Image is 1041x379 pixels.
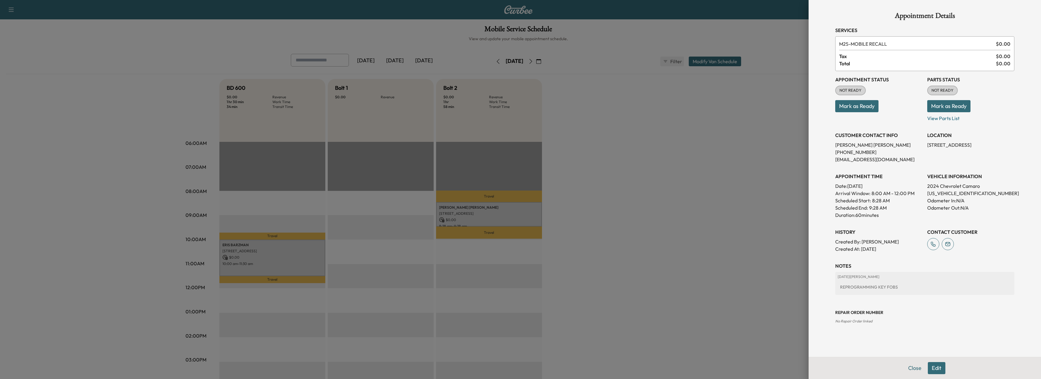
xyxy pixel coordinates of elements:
[927,132,1014,139] h3: LOCATION
[835,173,922,180] h3: APPOINTMENT TIME
[835,190,922,197] p: Arrival Window:
[835,319,872,323] span: No Repair Order linked
[927,173,1014,180] h3: VEHICLE INFORMATION
[835,309,1014,315] h3: Repair Order number
[927,100,970,112] button: Mark as Ready
[996,53,1010,60] span: $ 0.00
[839,60,996,67] span: Total
[927,112,1014,122] p: View Parts List
[835,141,922,149] p: [PERSON_NAME] [PERSON_NAME]
[927,228,1014,236] h3: CONTACT CUSTOMER
[835,228,922,236] h3: History
[996,60,1010,67] span: $ 0.00
[835,156,922,163] p: [EMAIL_ADDRESS][DOMAIN_NAME]
[927,76,1014,83] h3: Parts Status
[927,141,1014,149] p: [STREET_ADDRESS]
[839,53,996,60] span: Tax
[835,204,868,211] p: Scheduled End:
[872,197,890,204] p: 8:28 AM
[927,197,1014,204] p: Odometer In: N/A
[835,262,1014,270] h3: NOTES
[838,274,1012,279] p: [DATE] | [PERSON_NAME]
[838,282,1012,292] div: REPROGRAMMING KEY FOBS
[835,100,878,112] button: Mark as Ready
[927,190,1014,197] p: [US_VEHICLE_IDENTIFICATION_NUMBER]
[835,197,871,204] p: Scheduled Start:
[927,204,1014,211] p: Odometer Out: N/A
[904,362,925,374] button: Close
[872,190,915,197] span: 8:00 AM - 12:00 PM
[836,87,865,93] span: NOT READY
[927,182,1014,190] p: 2024 Chevrolet Camaro
[835,245,922,253] p: Created At : [DATE]
[835,211,922,219] p: Duration: 60 minutes
[839,40,993,47] span: MOBILE RECALL
[835,132,922,139] h3: CUSTOMER CONTACT INFO
[928,362,945,374] button: Edit
[835,238,922,245] p: Created By : [PERSON_NAME]
[996,40,1010,47] span: $ 0.00
[835,182,922,190] p: Date: [DATE]
[928,87,957,93] span: NOT READY
[835,12,1014,22] h1: Appointment Details
[835,149,922,156] p: [PHONE_NUMBER]
[835,76,922,83] h3: Appointment Status
[835,27,1014,34] h3: Services
[869,204,887,211] p: 9:28 AM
